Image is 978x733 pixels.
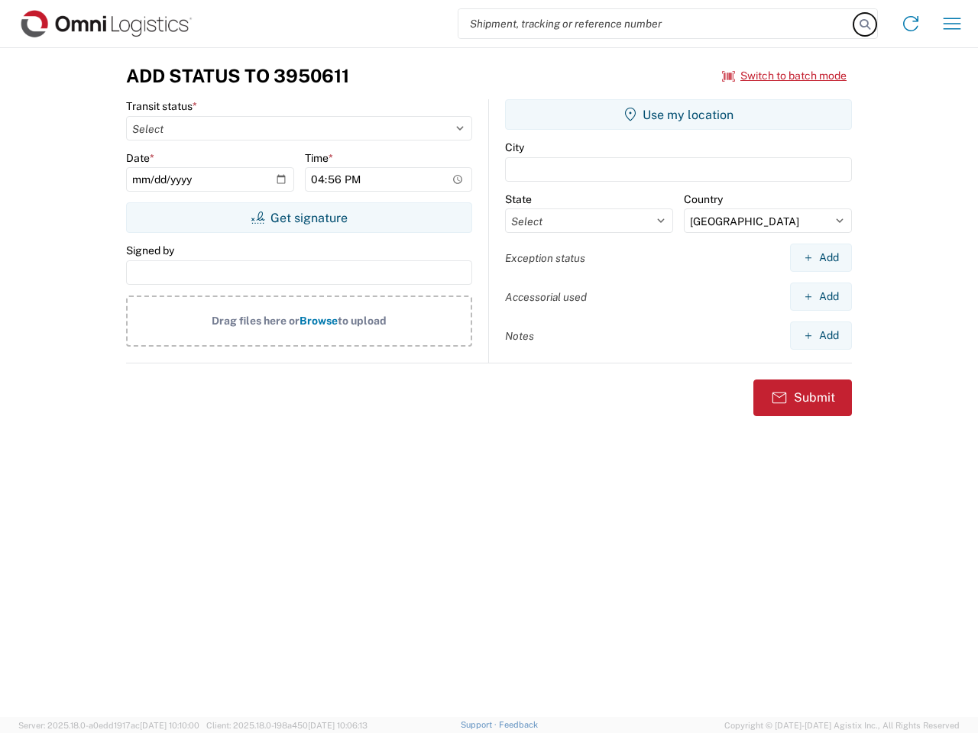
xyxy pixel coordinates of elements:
a: Support [461,720,499,729]
button: Submit [753,379,852,416]
label: Country [684,192,723,206]
span: Drag files here or [212,315,300,327]
label: Accessorial used [505,290,587,304]
h3: Add Status to 3950611 [126,65,349,87]
label: Transit status [126,99,197,113]
a: Feedback [499,720,538,729]
label: City [505,140,524,154]
span: to upload [338,315,387,327]
label: Date [126,151,154,165]
button: Add [790,321,852,350]
button: Switch to batch mode [722,63,847,89]
button: Add [790,283,852,311]
button: Add [790,244,852,272]
span: Browse [300,315,338,327]
label: State [505,192,532,206]
label: Notes [505,329,534,343]
span: Server: 2025.18.0-a0edd1917ac [18,721,199,730]
label: Exception status [505,251,585,265]
span: Client: 2025.18.0-198a450 [206,721,368,730]
button: Use my location [505,99,852,130]
label: Time [305,151,333,165]
input: Shipment, tracking or reference number [458,9,854,38]
span: [DATE] 10:06:13 [308,721,368,730]
span: [DATE] 10:10:00 [140,721,199,730]
label: Signed by [126,244,174,257]
span: Copyright © [DATE]-[DATE] Agistix Inc., All Rights Reserved [724,718,960,732]
button: Get signature [126,202,472,233]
